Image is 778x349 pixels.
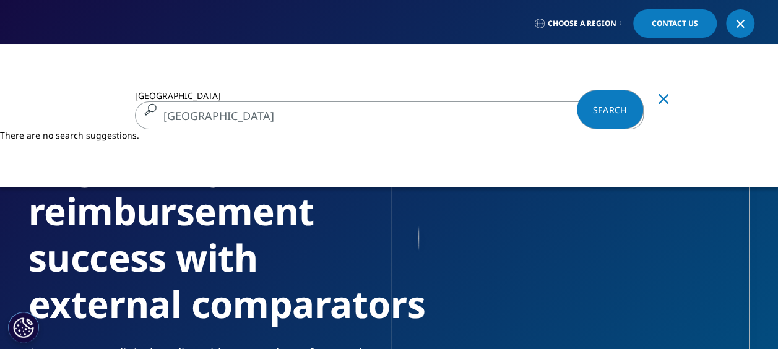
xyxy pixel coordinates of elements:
[135,101,644,129] input: Search
[135,90,221,101] span: [GEOGRAPHIC_DATA]
[548,19,616,28] span: Choose a Region
[659,105,668,114] div: Clear
[8,312,39,343] button: Cookies Settings
[652,20,698,27] span: Contact Us
[128,43,754,101] nav: Primary
[633,9,717,38] a: Contact Us
[577,90,644,129] a: Search
[659,94,668,104] svg: Clear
